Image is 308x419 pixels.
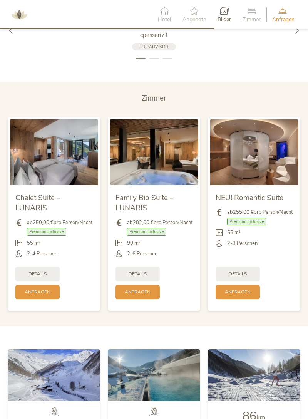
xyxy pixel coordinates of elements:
[33,219,54,226] b: 250,00 €
[227,209,293,216] span: ab pro Person/Nacht
[225,289,251,295] span: Anfragen
[8,3,31,26] img: AMONTI & LUNARIS Wellnessresort
[127,240,141,246] span: 90 m²
[127,219,192,226] span: ab pro Person/Nacht
[15,193,60,213] span: Chalet Suite – LUNARIS
[227,240,258,247] span: 2-3 Personen
[129,271,147,277] span: Details
[272,17,295,22] span: Anfragen
[182,17,206,22] span: Angebote
[227,218,266,225] span: Premium Inclusive
[127,250,157,257] span: 2-6 Personen
[125,289,151,295] span: Anfragen
[133,219,154,226] b: 282,00 €
[27,228,66,235] span: Premium Inclusive
[229,271,247,277] span: Details
[110,119,198,185] img: Family Bio Suite – LUNARIS
[25,289,50,295] span: Anfragen
[140,44,168,50] span: TripAdvisor
[218,17,231,22] span: Bilder
[158,17,171,22] span: Hotel
[58,31,250,39] a: cpessen71
[216,193,283,203] span: NEU! Romantic Suite
[115,193,174,213] span: Family Bio Suite – LUNARIS
[142,93,166,103] span: Zimmer
[27,219,92,226] span: ab pro Person/Nacht
[10,119,98,185] img: Chalet Suite – LUNARIS
[8,12,31,17] a: AMONTI & LUNARIS Wellnessresort
[132,43,176,50] a: TripAdvisor
[27,250,57,257] span: 2-4 Personen
[140,31,168,39] span: cpessen71
[127,228,166,235] span: Premium Inclusive
[243,17,261,22] span: Zimmer
[233,209,254,216] b: 255,00 €
[227,229,241,236] span: 55 m²
[210,119,298,185] img: NEU! Romantic Suite
[27,240,40,246] span: 55 m²
[28,271,47,277] span: Details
